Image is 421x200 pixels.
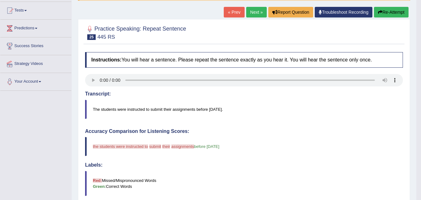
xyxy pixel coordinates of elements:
b: Instructions: [91,57,122,62]
h2: Practice Speaking: Repeat Sentence [85,24,186,40]
h4: You will hear a sentence. Please repeat the sentence exactly as you hear it. You will hear the se... [85,52,403,68]
a: Strategy Videos [0,55,71,71]
span: their [162,144,170,149]
a: Predictions [0,20,71,35]
span: the students were instructed to [93,144,148,149]
h4: Transcript: [85,91,403,97]
a: Tests [0,2,71,17]
a: Your Account [0,73,71,89]
button: Re-Attempt [374,7,409,17]
h4: Labels: [85,162,403,168]
span: 25 [87,34,96,40]
a: Troubleshoot Recording [315,7,372,17]
button: Report Question [268,7,313,17]
span: before [DATE] [194,144,219,149]
span: submit [149,144,161,149]
b: Red: [93,178,102,183]
small: 445 RS [97,34,115,40]
b: Green: [93,184,106,189]
h4: Accuracy Comparison for Listening Scores: [85,129,403,134]
a: Next » [246,7,267,17]
a: Success Stories [0,37,71,53]
span: assignments [171,144,194,149]
blockquote: Missed/Mispronounced Words Correct Words [85,171,403,196]
a: « Prev [224,7,244,17]
blockquote: The students were instructed to submit their assignments before [DATE]. [85,100,403,119]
